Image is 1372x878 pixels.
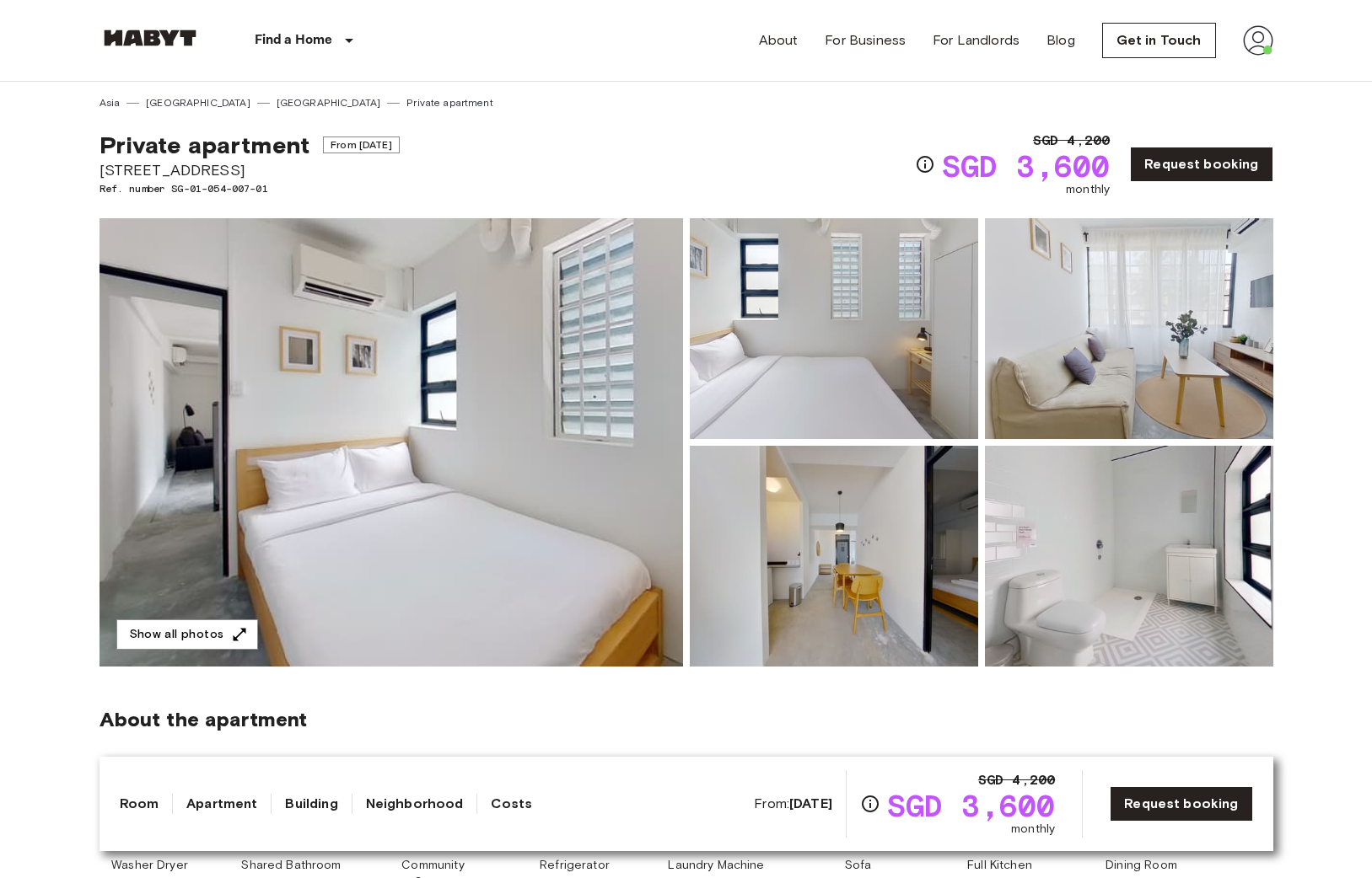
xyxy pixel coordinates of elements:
[100,29,201,46] img: Habyt
[942,151,1110,181] span: SGD 3,600
[100,707,308,732] span: About the apartment
[100,181,400,196] span: Ref. number SG-01-054-007-01
[754,795,832,813] span: From:
[933,30,1020,51] a: For Landlords
[100,131,310,159] span: Private apartment
[100,95,121,110] a: Asia
[100,218,683,667] img: Marketing picture of unit SG-01-054-007-01
[1033,131,1110,151] span: SGD 4,200
[915,154,935,174] svg: Check cost overview for full price breakdown. Please note that discounts apply to new joiners onl...
[120,794,159,814] a: Room
[690,218,978,439] img: Picture of unit SG-01-054-007-01
[668,857,764,874] span: Laundry Machine
[1110,786,1252,822] a: Request booking
[860,794,880,814] svg: Check cost overview for full price breakdown. Please note that discounts apply to new joiners onl...
[100,159,400,181] span: [STREET_ADDRESS]
[1243,25,1273,56] img: avatar
[1130,147,1272,182] a: Request booking
[1102,23,1216,58] a: Get in Touch
[690,446,978,667] img: Picture of unit SG-01-054-007-01
[241,857,341,874] span: Shared Bathroom
[285,794,337,814] a: Building
[967,857,1032,874] span: Full Kitchen
[978,770,1055,790] span: SGD 4,200
[845,857,872,874] span: Sofa
[887,790,1055,821] span: SGD 3,600
[789,795,832,811] b: [DATE]
[366,794,464,814] a: Neighborhood
[406,95,493,110] a: Private apartment
[323,137,400,153] span: From [DATE]
[540,857,610,874] span: Refrigerator
[255,30,333,51] p: Find a Home
[1106,857,1177,874] span: Dining Room
[146,95,250,110] a: [GEOGRAPHIC_DATA]
[186,794,257,814] a: Apartment
[1046,30,1075,51] a: Blog
[985,446,1273,667] img: Picture of unit SG-01-054-007-01
[825,30,906,51] a: For Business
[116,619,258,650] button: Show all photos
[1066,181,1110,198] span: monthly
[111,857,188,874] span: Washer Dryer
[985,218,1273,439] img: Picture of unit SG-01-054-007-01
[1011,821,1055,838] span: monthly
[759,30,799,51] a: About
[491,794,532,814] a: Costs
[277,95,381,110] a: [GEOGRAPHIC_DATA]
